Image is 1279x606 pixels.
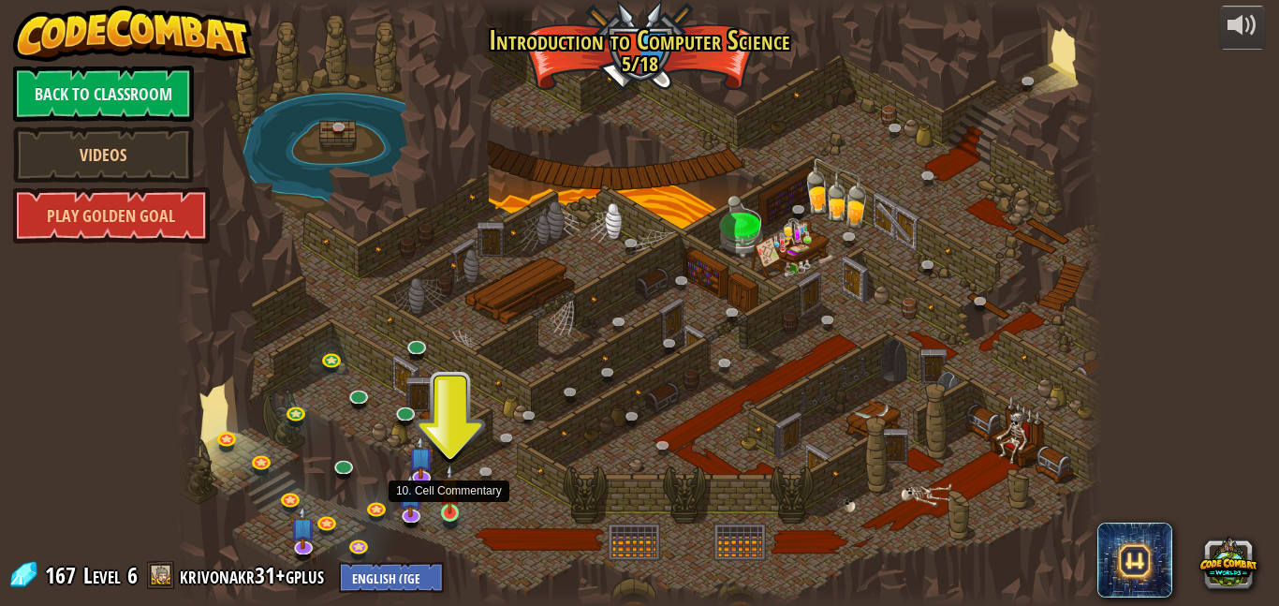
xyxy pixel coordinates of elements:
[13,187,210,244] a: Play Golden Goal
[180,560,330,590] a: krivonakr31+gplus
[398,474,423,517] img: level-banner-unstarted-subscriber.png
[439,464,461,514] img: level-banner-started.png
[408,436,434,479] img: level-banner-unstarted-subscriber.png
[45,560,81,590] span: 167
[13,66,194,122] a: Back to Classroom
[13,126,194,183] a: Videos
[127,560,138,590] span: 6
[83,560,121,591] span: Level
[13,6,253,62] img: CodeCombat - Learn how to code by playing a game
[1219,6,1266,50] button: Adjust volume
[290,506,316,549] img: level-banner-unstarted-subscriber.png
